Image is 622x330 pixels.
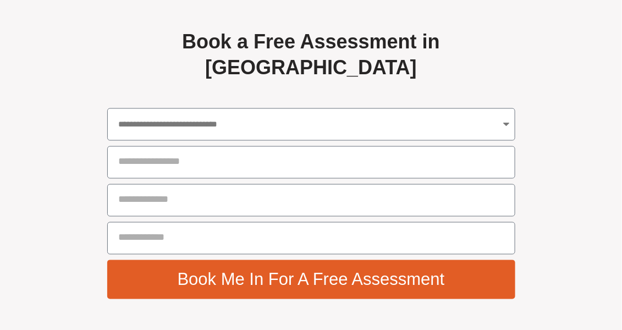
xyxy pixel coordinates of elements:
[107,108,515,305] form: Free Assessment - Global
[107,29,515,81] h2: Book a Free Assessment in [GEOGRAPHIC_DATA]
[107,260,515,299] button: Book Me In For A Free Assessment
[439,206,622,330] iframe: Chat Widget
[178,271,445,288] span: Book Me In For A Free Assessment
